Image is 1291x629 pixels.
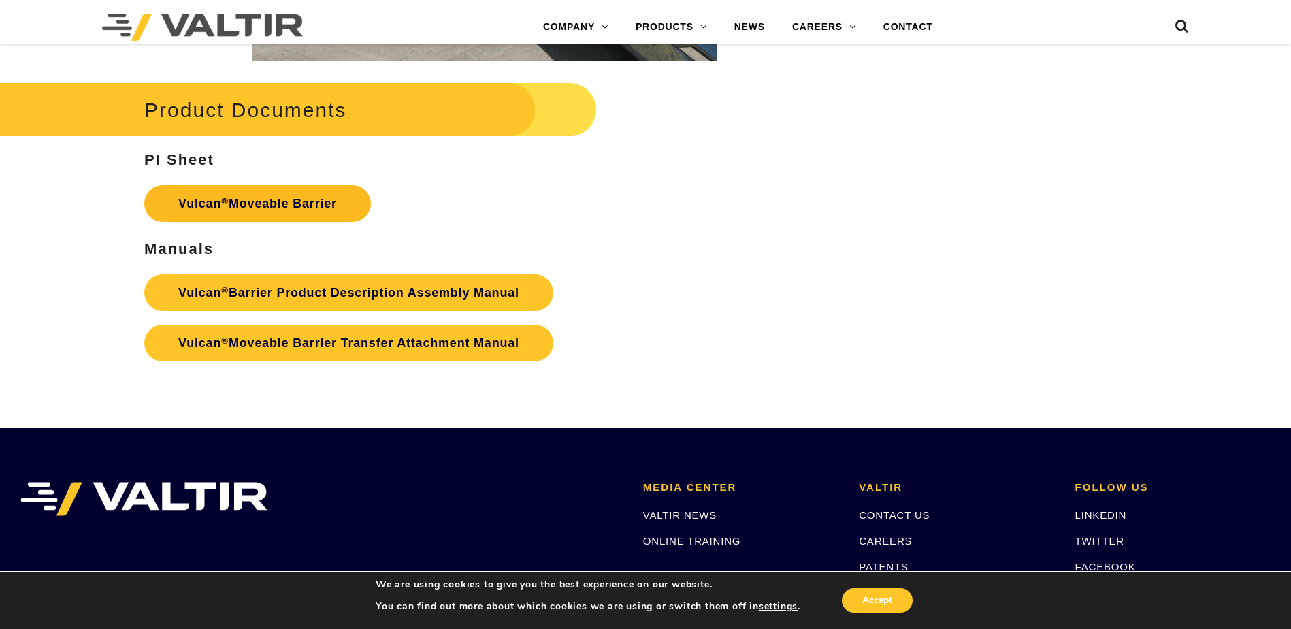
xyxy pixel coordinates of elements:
[376,600,800,613] p: You can find out more about which cookies we are using or switch them off in .
[643,535,740,547] a: ONLINE TRAINING
[643,482,838,494] h2: MEDIA CENTER
[859,535,912,547] a: CAREERS
[221,285,229,295] sup: ®
[779,14,870,41] a: CAREERS
[1075,561,1136,572] a: FACEBOOK
[144,185,371,222] a: Vulcan®Moveable Barrier
[1075,509,1127,521] a: LINKEDIN
[870,14,947,41] a: CONTACT
[144,151,214,168] strong: PI Sheet
[529,14,622,41] a: COMPANY
[759,600,798,613] button: settings
[859,509,930,521] a: CONTACT US
[144,240,214,257] strong: Manuals
[144,274,553,311] a: Vulcan®Barrier Product Description Assembly Manual
[721,14,779,41] a: NEWS
[859,561,909,572] a: PATENTS
[1075,482,1271,494] h2: FOLLOW US
[144,325,553,361] a: Vulcan®Moveable Barrier Transfer Attachment Manual
[622,14,721,41] a: PRODUCTS
[221,196,229,206] sup: ®
[20,482,267,516] img: VALTIR
[842,588,913,613] button: Accept
[376,579,800,591] p: We are using cookies to give you the best experience on our website.
[102,14,303,41] img: Valtir
[643,509,717,521] a: VALTIR NEWS
[1075,535,1124,547] a: TWITTER
[859,482,1054,494] h2: VALTIR
[221,336,229,346] sup: ®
